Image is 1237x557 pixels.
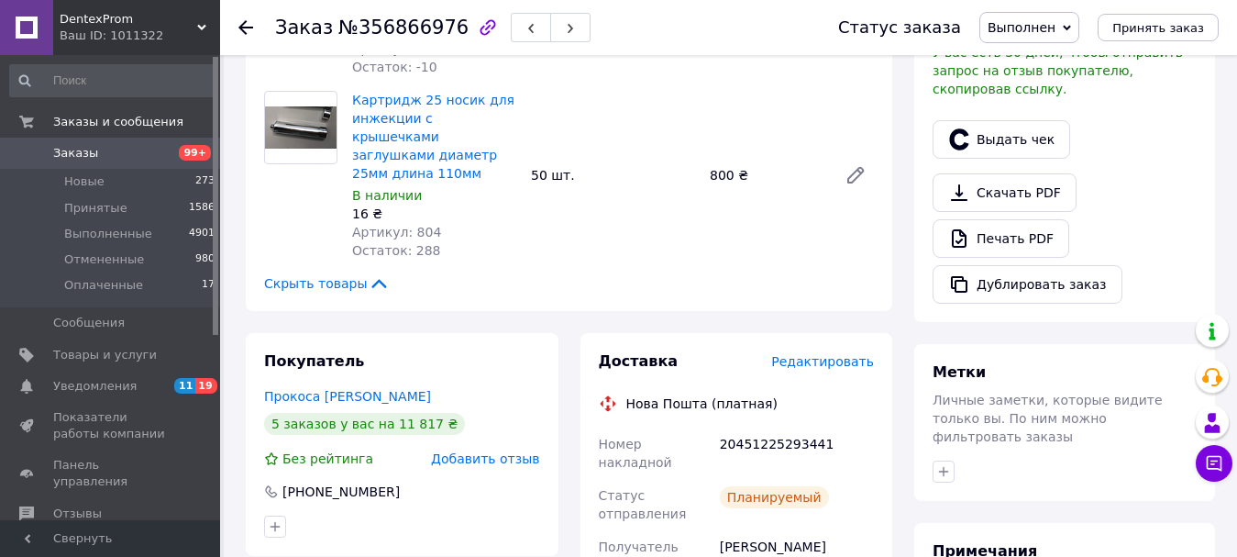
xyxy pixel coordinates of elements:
span: Заказ [275,17,333,39]
span: Отмененные [64,251,144,268]
span: Заказы [53,145,98,162]
span: Артикул: 804 [352,225,441,240]
span: Сообщения [53,315,125,331]
span: 4901 [189,226,215,242]
span: Статус отправления [599,488,687,521]
span: Выполнен [988,20,1055,35]
div: 16 ₴ [352,205,516,223]
span: 99+ [179,145,211,161]
a: Редактировать [837,157,874,194]
span: В наличии [352,188,422,203]
a: Печать PDF [933,219,1069,258]
div: 20451225293441 [716,428,878,479]
span: Принять заказ [1112,21,1204,35]
a: Скачать PDF [933,173,1077,212]
span: Добавить отзыв [431,451,539,466]
span: Новые [64,173,105,190]
span: Выполненные [64,226,152,242]
div: [PHONE_NUMBER] [281,483,402,501]
span: Личные заметки, которые видите только вы. По ним можно фильтровать заказы [933,393,1163,444]
span: Уведомления [53,378,137,395]
input: Поиск [9,64,216,97]
img: Картридж 25 носик для инжекции с крышечками заглушками диаметр 25мм длина 110мм [265,106,337,150]
span: Показатели работы компании [53,409,170,442]
span: 273 [195,173,215,190]
span: 17 [202,277,215,294]
div: Нова Пошта (платная) [622,395,782,413]
span: Оплаченные [64,277,143,294]
button: Чат с покупателем [1196,445,1232,482]
span: 980 [195,251,215,268]
span: Заказы и сообщения [53,114,183,130]
div: 800 ₴ [702,162,830,188]
span: Покупатель [264,352,364,370]
span: Остаток: -10 [352,60,437,74]
span: 19 [195,378,216,394]
span: Редактировать [771,354,874,369]
span: Без рейтинга [282,451,373,466]
span: Товары и услуги [53,347,157,363]
div: Статус заказа [838,18,961,37]
button: Дублировать заказ [933,265,1122,304]
div: 50 шт. [524,162,702,188]
span: У вас есть 30 дней, чтобы отправить запрос на отзыв покупателю, скопировав ссылку. [933,45,1183,96]
span: Доставка [599,352,679,370]
button: Принять заказ [1098,14,1219,41]
span: Номер накладной [599,437,672,470]
span: DentexProm [60,11,197,28]
div: Вернуться назад [238,18,253,37]
span: Метки [933,363,986,381]
div: Планируемый [720,486,829,508]
a: Картридж 25 носик для инжекции с крышечками заглушками диаметр 25мм длина 110мм [352,93,514,181]
span: 11 [174,378,195,394]
div: Ваш ID: 1011322 [60,28,220,44]
span: Отзывы [53,506,102,522]
button: Выдать чек [933,120,1070,159]
span: Скрыть товары [264,274,390,293]
a: Прокоса [PERSON_NAME] [264,389,431,404]
span: №356866976 [338,17,469,39]
span: Получатель [599,540,679,554]
span: Панель управления [53,457,170,490]
span: Остаток: 288 [352,243,441,258]
span: Принятые [64,200,127,217]
div: 5 заказов у вас на 11 817 ₴ [264,413,465,435]
span: 1586 [189,200,215,217]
